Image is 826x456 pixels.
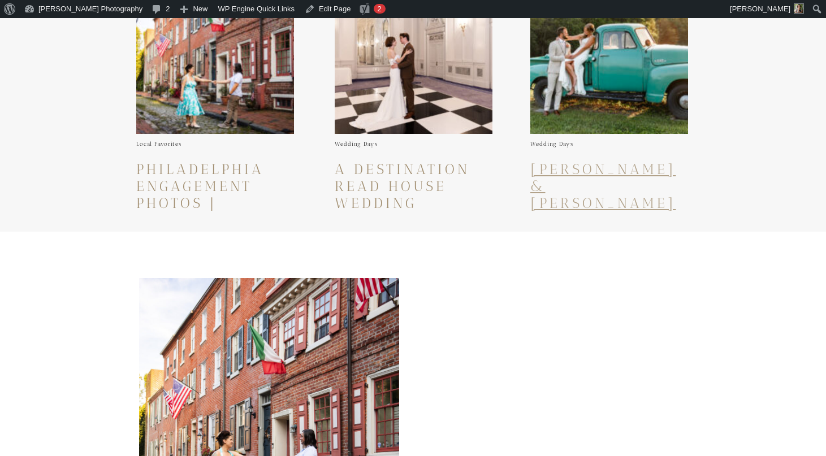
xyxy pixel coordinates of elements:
[530,141,573,147] a: Wedding Days
[730,5,790,13] span: [PERSON_NAME]
[377,5,381,13] span: 2
[136,160,283,279] a: Philadelphia Engagement Photos | [PERSON_NAME] and [PERSON_NAME] in Society Hill
[335,160,475,262] a: A Destination Read House Wedding Reception and Garden Ceremony
[530,160,685,279] a: [PERSON_NAME] & [PERSON_NAME] Radiant Summer Lancaster Barn Wedding
[136,141,181,147] a: Local Favorites
[335,141,378,147] a: Wedding Days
